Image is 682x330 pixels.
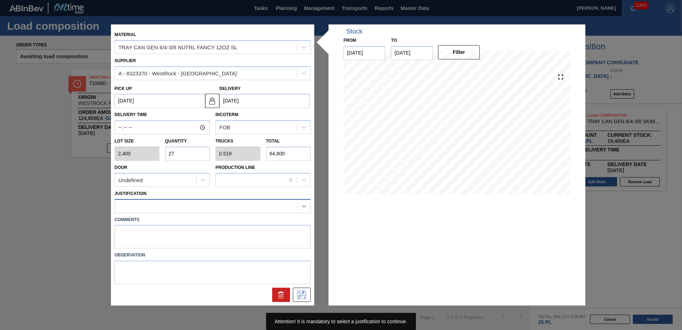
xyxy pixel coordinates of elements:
[114,58,136,63] label: Supplier
[114,250,311,261] label: Observation
[219,94,310,108] input: mm/dd/yyyy
[118,177,143,183] div: Undefined
[215,139,233,144] label: Trucks
[118,70,237,76] div: A - 8323370 - WestRock - [GEOGRAPHIC_DATA]
[114,86,132,91] label: Pick up
[343,38,356,43] label: From
[275,319,407,324] span: Attention! It is mandatory to select a justification to continue.
[215,112,238,117] label: Incoterm
[165,139,187,144] label: Quantity
[438,45,480,59] button: Filter
[219,124,230,130] div: FOB
[114,215,311,225] label: Comments
[118,44,238,50] div: TRAY CAN GEN 6/4-3/8 NUTRL FANCY 12OZ SL
[346,28,362,35] div: Stock
[114,94,205,108] input: mm/dd/yyyy
[266,139,280,144] label: Total
[215,165,255,170] label: Production Line
[391,38,397,43] label: to
[205,94,219,108] button: locked
[343,46,385,60] input: mm/dd/yyyy
[272,288,290,302] div: Delete Suggestion
[208,96,217,105] img: locked
[391,46,433,60] input: mm/dd/yyyy
[114,136,159,147] label: Lot size
[293,288,311,302] div: Save Suggestion
[114,110,210,120] label: Delivery Time
[219,86,241,91] label: Delivery
[114,165,127,170] label: Door
[114,191,147,196] label: Justification
[114,32,136,37] label: Material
